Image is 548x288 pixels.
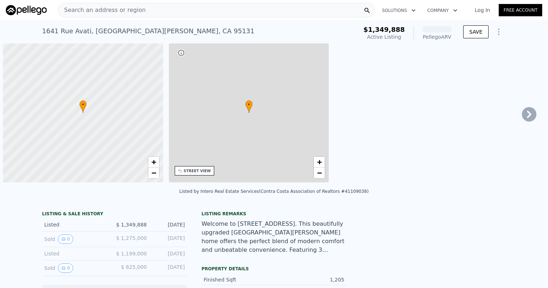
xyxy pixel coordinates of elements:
[491,25,506,39] button: Show Options
[422,4,463,17] button: Company
[79,101,87,108] span: •
[121,264,147,270] span: $ 825,000
[116,235,147,241] span: $ 1,275,000
[153,221,185,228] div: [DATE]
[116,222,147,228] span: $ 1,349,888
[202,211,346,217] div: Listing remarks
[317,168,322,177] span: −
[245,100,253,113] div: •
[463,25,489,38] button: SAVE
[116,251,147,257] span: $ 1,199,000
[153,250,185,257] div: [DATE]
[202,266,346,272] div: Property details
[153,234,185,244] div: [DATE]
[499,4,542,16] a: Free Account
[6,5,47,15] img: Pellego
[42,26,254,36] div: 1641 Rue Avati , [GEOGRAPHIC_DATA][PERSON_NAME] , CA 95131
[317,157,322,166] span: +
[184,168,211,174] div: STREET VIEW
[367,34,401,40] span: Active Listing
[44,263,109,273] div: Sold
[151,168,156,177] span: −
[314,168,325,178] a: Zoom out
[44,234,109,244] div: Sold
[376,4,422,17] button: Solutions
[42,211,187,218] div: LISTING & SALE HISTORY
[58,263,73,273] button: View historical data
[202,220,346,254] div: Welcome to [STREET_ADDRESS]. This beautifully upgraded [GEOGRAPHIC_DATA][PERSON_NAME] home offers...
[364,26,405,33] span: $1,349,888
[58,234,73,244] button: View historical data
[423,33,452,41] div: Pellego ARV
[44,221,109,228] div: Listed
[151,157,156,166] span: +
[44,250,109,257] div: Listed
[314,157,325,168] a: Zoom in
[153,263,185,273] div: [DATE]
[245,101,253,108] span: •
[148,168,159,178] a: Zoom out
[179,189,369,194] div: Listed by Intero Real Estate Services (Contra Costa Association of Realtors #41109038)
[148,157,159,168] a: Zoom in
[274,276,344,283] div: 1,205
[204,276,274,283] div: Finished Sqft
[466,7,499,14] a: Log In
[58,6,146,14] span: Search an address or region
[79,100,87,113] div: •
